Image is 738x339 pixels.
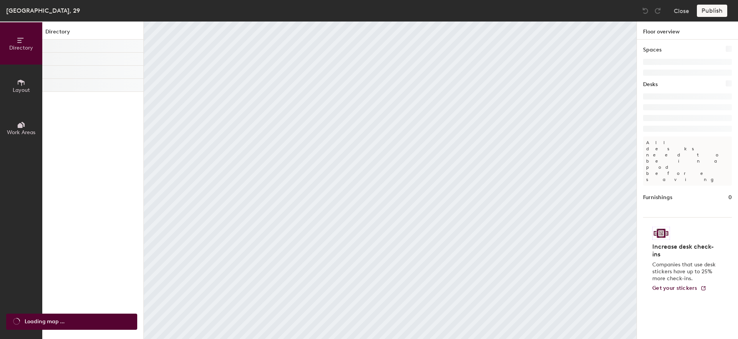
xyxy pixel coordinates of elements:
[642,7,649,15] img: Undo
[9,45,33,51] span: Directory
[652,227,670,240] img: Sticker logo
[652,285,706,292] a: Get your stickers
[6,6,80,15] div: [GEOGRAPHIC_DATA], 29
[7,129,35,136] span: Work Areas
[25,317,65,326] span: Loading map ...
[144,22,637,339] canvas: Map
[637,22,738,40] h1: Floor overview
[13,87,30,93] span: Layout
[654,7,662,15] img: Redo
[42,28,143,40] h1: Directory
[643,193,672,202] h1: Furnishings
[643,136,732,186] p: All desks need to be in a pod before saving
[652,261,718,282] p: Companies that use desk stickers have up to 25% more check-ins.
[643,80,658,89] h1: Desks
[652,285,697,291] span: Get your stickers
[674,5,689,17] button: Close
[652,243,718,258] h4: Increase desk check-ins
[728,193,732,202] h1: 0
[643,46,662,54] h1: Spaces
